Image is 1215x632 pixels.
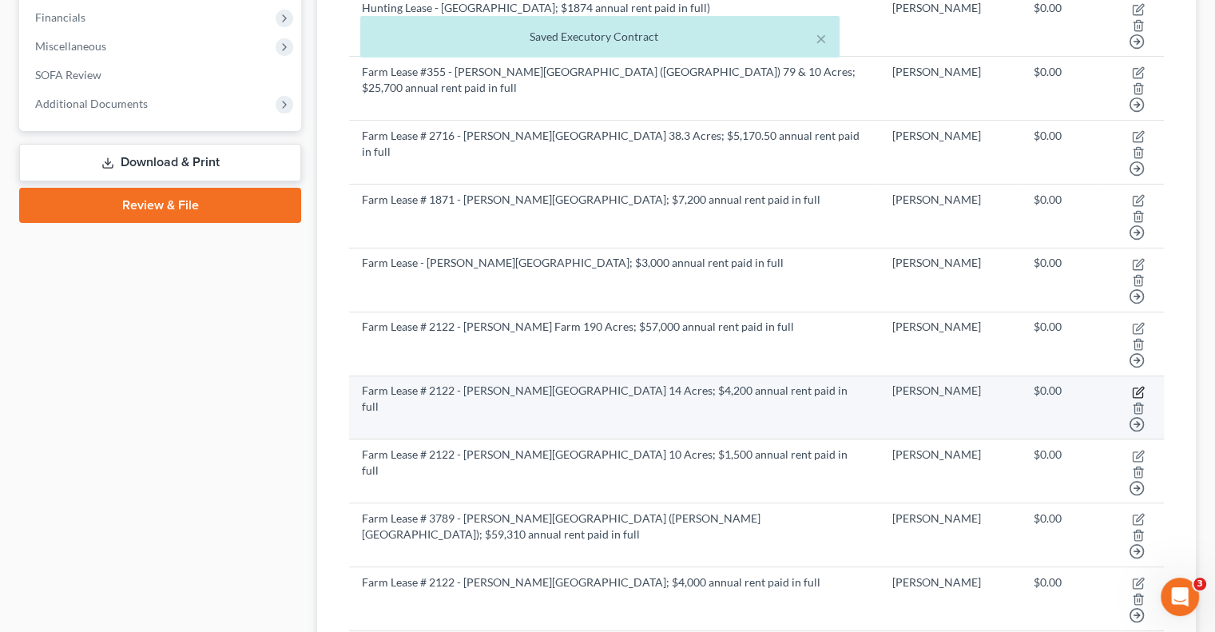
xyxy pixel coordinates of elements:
[35,68,101,81] span: SOFA Review
[879,567,1021,631] td: [PERSON_NAME]
[879,312,1021,376] td: [PERSON_NAME]
[879,184,1021,248] td: [PERSON_NAME]
[1161,578,1199,616] iframe: Intercom live chat
[349,503,879,567] td: Farm Lease # 3789 - [PERSON_NAME][GEOGRAPHIC_DATA] ([PERSON_NAME][GEOGRAPHIC_DATA]); $59,310 annu...
[879,121,1021,185] td: [PERSON_NAME]
[349,312,879,376] td: Farm Lease # 2122 - [PERSON_NAME] Farm 190 Acres; $57,000 annual rent paid in full
[879,503,1021,567] td: [PERSON_NAME]
[349,57,879,121] td: Farm Lease #355 - [PERSON_NAME][GEOGRAPHIC_DATA] ([GEOGRAPHIC_DATA]) 79 & 10 Acres; $25,700 annua...
[349,121,879,185] td: Farm Lease # 2716 - [PERSON_NAME][GEOGRAPHIC_DATA] 38.3 Acres; $5,170.50 annual rent paid in full
[35,10,85,24] span: Financials
[19,188,301,223] a: Review & File
[349,567,879,631] td: Farm Lease # 2122 - [PERSON_NAME][GEOGRAPHIC_DATA]; $4,000 annual rent paid in full
[879,376,1021,439] td: [PERSON_NAME]
[35,97,148,110] span: Additional Documents
[1021,376,1102,439] td: $0.00
[879,248,1021,312] td: [PERSON_NAME]
[349,248,879,312] td: Farm Lease - [PERSON_NAME][GEOGRAPHIC_DATA]; $3,000 annual rent paid in full
[22,61,301,89] a: SOFA Review
[879,57,1021,121] td: [PERSON_NAME]
[1021,312,1102,376] td: $0.00
[1021,57,1102,121] td: $0.00
[349,376,879,439] td: Farm Lease # 2122 - [PERSON_NAME][GEOGRAPHIC_DATA] 14 Acres; $4,200 annual rent paid in full
[816,29,827,48] button: ×
[1021,439,1102,503] td: $0.00
[879,439,1021,503] td: [PERSON_NAME]
[1021,184,1102,248] td: $0.00
[1021,248,1102,312] td: $0.00
[19,144,301,181] a: Download & Print
[1021,567,1102,631] td: $0.00
[1021,503,1102,567] td: $0.00
[1021,121,1102,185] td: $0.00
[349,439,879,503] td: Farm Lease # 2122 - [PERSON_NAME][GEOGRAPHIC_DATA] 10 Acres; $1,500 annual rent paid in full
[349,184,879,248] td: Farm Lease # 1871 - [PERSON_NAME][GEOGRAPHIC_DATA]; $7,200 annual rent paid in full
[1193,578,1206,590] span: 3
[373,29,827,45] div: Saved Executory Contract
